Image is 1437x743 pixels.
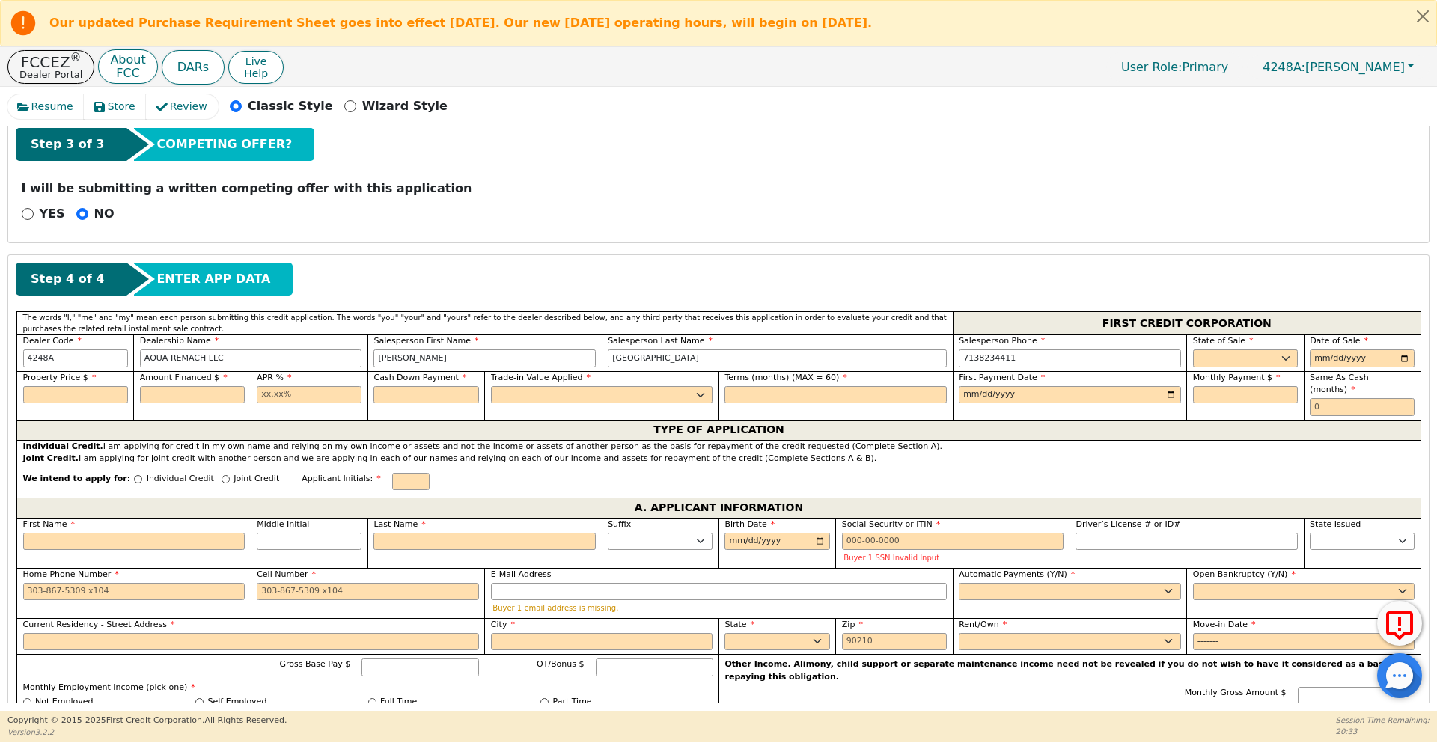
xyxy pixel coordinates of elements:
button: Review [146,94,219,119]
span: Open Bankruptcy (Y/N) [1193,569,1296,579]
span: Last Name [373,519,425,529]
span: Salesperson First Name [373,336,478,346]
span: Home Phone Number [23,569,119,579]
span: A. APPLICANT INFORMATION [635,498,803,518]
span: Help [244,67,268,79]
p: I will be submitting a written competing offer with this application [22,180,1416,198]
span: Salesperson Last Name [608,336,713,346]
div: I am applying for joint credit with another person and we are applying in each of our names and r... [23,453,1415,465]
span: City [491,620,515,629]
input: YYYY-MM-DD [1193,633,1415,651]
span: Middle Initial [257,519,309,529]
span: Zip [842,620,863,629]
input: 90210 [842,633,947,651]
p: Buyer 1 email address is missing. [492,604,945,612]
sup: ® [70,51,82,64]
input: 0 [1310,398,1415,416]
span: Driver’s License # or ID# [1076,519,1180,529]
span: COMPETING OFFER? [156,135,292,153]
div: I am applying for credit in my own name and relying on my own income or assets and not the income... [23,441,1415,453]
p: Classic Style [248,97,333,115]
button: DARs [162,50,225,85]
button: AboutFCC [98,49,157,85]
label: Part Time [553,696,592,709]
span: Monthly Gross Amount $ [1185,688,1287,697]
input: YYYY-MM-DD [959,386,1181,404]
button: Close alert [1409,1,1436,31]
p: Dealer Portal [19,70,82,79]
span: Property Price $ [23,373,97,382]
span: Dealer Code [23,336,82,346]
p: Primary [1106,52,1243,82]
span: Review [170,99,207,114]
span: Store [108,99,135,114]
p: Individual Credit [147,473,214,486]
div: The words "I," "me" and "my" mean each person submitting this credit application. The words "you"... [16,311,953,334]
span: State of Sale [1193,336,1254,346]
u: Complete Sections A & B [768,453,870,463]
label: Not Employed [35,696,93,709]
span: Gross Base Pay $ [280,659,351,669]
p: Session Time Remaining: [1336,715,1430,726]
span: APR % [257,373,291,382]
p: About [110,54,145,66]
span: OT/Bonus $ [537,659,585,669]
button: Report Error to FCC [1377,601,1422,646]
b: Our updated Purchase Requirement Sheet goes into effect [DATE]. Our new [DATE] operating hours, w... [49,16,872,30]
span: Same As Cash (months) [1310,373,1369,395]
input: 303-867-5309 x104 [23,583,245,601]
span: Cell Number [257,569,316,579]
span: Suffix [608,519,631,529]
span: First Payment Date [959,373,1045,382]
p: Wizard Style [362,97,448,115]
span: User Role : [1121,60,1182,74]
input: YYYY-MM-DD [1310,349,1415,367]
p: 20:33 [1336,726,1430,737]
span: Live [244,55,268,67]
button: 4248A:[PERSON_NAME] [1247,55,1430,79]
a: User Role:Primary [1106,52,1243,82]
strong: Joint Credit. [23,453,79,463]
input: 303-867-5309 x104 [959,349,1181,367]
span: Social Security or ITIN [842,519,940,529]
span: Resume [31,99,73,114]
span: Cash Down Payment [373,373,466,382]
span: State Issued [1310,519,1361,529]
p: Version 3.2.2 [7,727,287,738]
p: YES [40,205,65,223]
span: Move-in Date [1193,620,1256,629]
p: Buyer 1 SSN Invalid Input [843,554,1062,562]
button: Store [84,94,147,119]
input: YYYY-MM-DD [724,533,829,551]
p: Copyright © 2015- 2025 First Credit Corporation. [7,715,287,727]
span: Salesperson Phone [959,336,1045,346]
p: NO [94,205,115,223]
label: Self Employed [208,696,267,709]
span: ENTER APP DATA [156,270,270,288]
p: FCCEZ [19,55,82,70]
span: First Name [23,519,76,529]
p: FCC [110,67,145,79]
span: Step 4 of 4 [31,270,104,288]
button: LiveHelp [228,51,284,84]
a: FCCEZ®Dealer Portal [7,50,94,84]
span: Applicant Initials: [302,474,381,483]
span: Amount Financed $ [140,373,228,382]
span: Trade-in Value Applied [491,373,591,382]
span: All Rights Reserved. [204,715,287,725]
input: 000-00-0000 [842,533,1064,551]
span: We intend to apply for: [23,473,131,498]
button: Resume [7,94,85,119]
span: Date of Sale [1310,336,1368,346]
span: Birth Date [724,519,775,529]
span: State [724,620,754,629]
span: Terms (months) (MAX = 60) [724,373,839,382]
span: Step 3 of 3 [31,135,104,153]
span: Monthly Payment $ [1193,373,1281,382]
span: Current Residency - Street Address [23,620,175,629]
span: Dealership Name [140,336,219,346]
